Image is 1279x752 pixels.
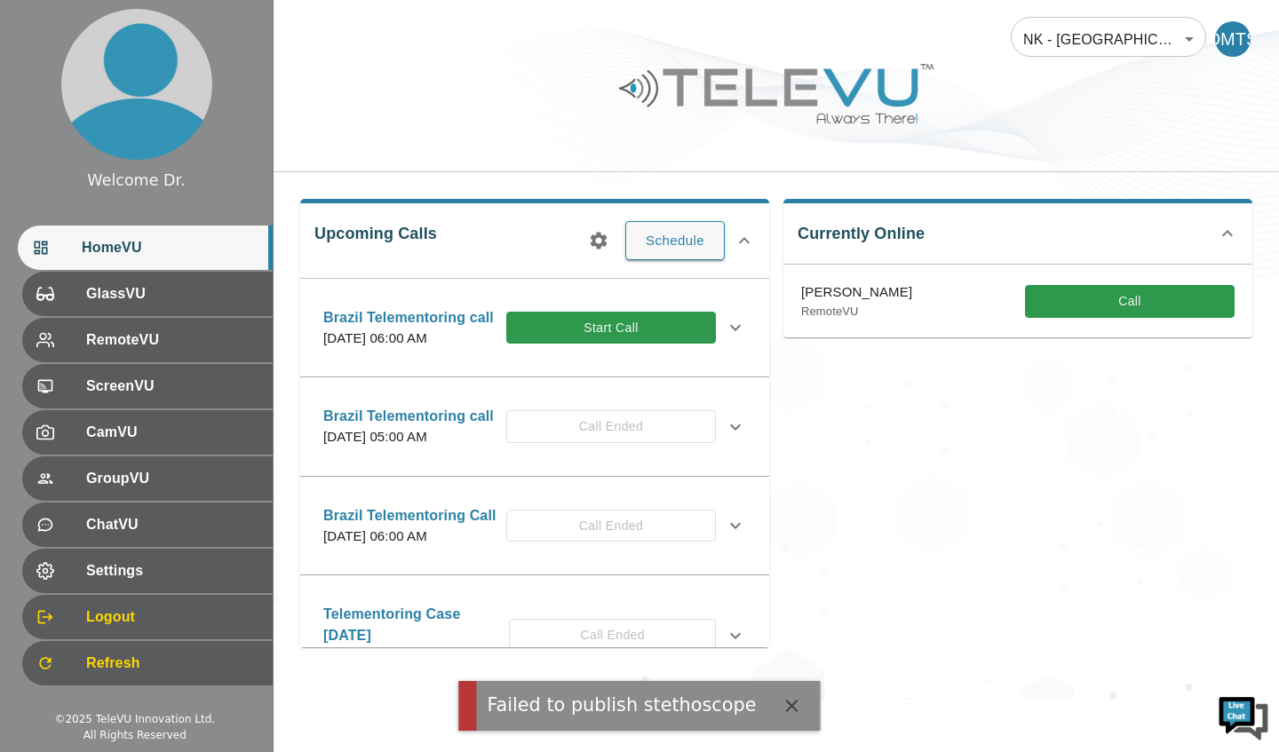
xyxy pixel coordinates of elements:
[22,410,273,455] div: CamVU
[9,485,338,547] textarea: Type your message and hit 'Enter'
[86,560,258,582] span: Settings
[291,9,334,51] div: Minimize live chat window
[86,329,258,351] span: RemoteVU
[30,83,75,127] img: d_736959983_company_1615157101543_736959983
[506,312,716,344] button: Start Call
[1025,285,1235,318] button: Call
[82,237,258,258] span: HomeVU
[323,406,494,427] p: Brazil Telementoring call
[1011,14,1206,64] div: NK - [GEOGRAPHIC_DATA]
[309,495,760,558] div: Brazil Telementoring Call[DATE] 06:00 AMCall Ended
[309,395,760,458] div: Brazil Telementoring call[DATE] 05:00 AMCall Ended
[61,9,212,160] img: profile.png
[22,456,273,501] div: GroupVU
[323,427,494,447] p: [DATE] 05:00 AM
[323,329,494,349] p: [DATE] 06:00 AM
[22,272,273,316] div: GlassVU
[801,282,912,303] p: [PERSON_NAME]
[1217,690,1270,743] img: Chat Widget
[323,526,497,547] p: [DATE] 06:00 AM
[323,307,494,329] p: Brazil Telementoring call
[309,297,760,360] div: Brazil Telementoring call[DATE] 06:00 AMStart Call
[87,169,185,192] div: Welcome Dr.
[616,57,936,131] img: Logo
[86,514,258,535] span: ChatVU
[86,283,258,305] span: GlassVU
[86,422,258,443] span: CamVU
[323,604,509,646] p: Telementoring Case [DATE]
[86,468,258,489] span: GroupVU
[801,303,912,321] p: RemoteVU
[625,221,725,260] button: Schedule
[22,503,273,547] div: ChatVU
[22,549,273,593] div: Settings
[323,646,509,667] p: [DATE] 06:00 AM
[22,641,273,685] div: Refresh
[18,226,273,270] div: HomeVU
[487,692,756,719] div: Failed to publish stethoscope
[86,376,258,397] span: ScreenVU
[22,364,273,408] div: ScreenVU
[86,606,258,628] span: Logout
[309,593,760,677] div: Telementoring Case [DATE][DATE] 06:00 AMCall Ended
[22,595,273,639] div: Logout
[1215,21,1251,57] div: DMTS
[323,505,497,526] p: Brazil Telementoring Call
[92,93,298,116] div: Chat with us now
[103,224,245,403] span: We're online!
[86,653,258,674] span: Refresh
[22,318,273,362] div: RemoteVU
